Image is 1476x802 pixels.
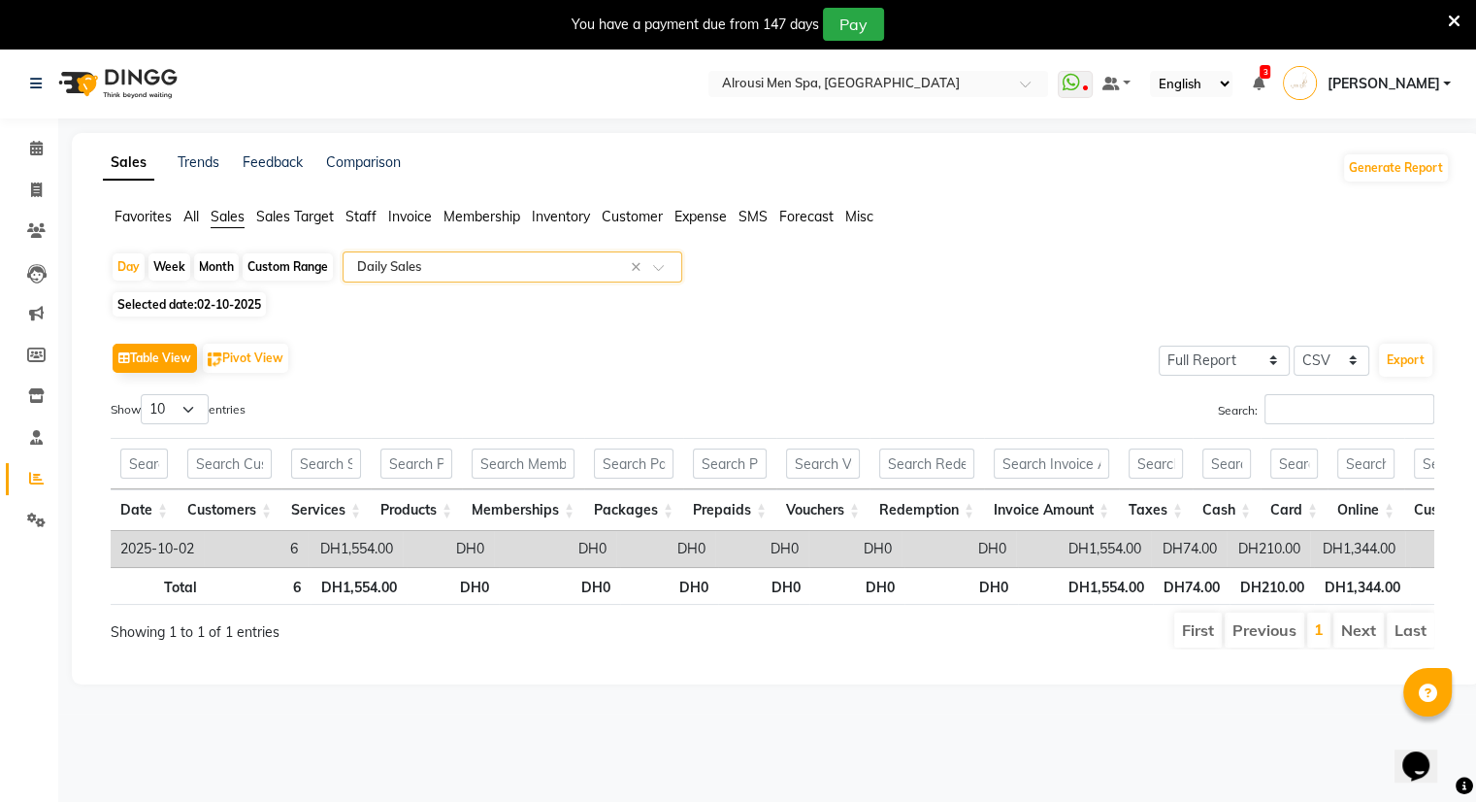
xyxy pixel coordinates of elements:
[1328,489,1404,531] th: Online: activate to sort column ascending
[1283,66,1317,100] img: steve Ali
[203,344,288,373] button: Pivot View
[594,449,673,479] input: Search Packages
[148,253,190,281] div: Week
[207,567,311,605] th: 6
[111,394,246,424] label: Show entries
[532,208,590,225] span: Inventory
[194,253,239,281] div: Month
[1227,531,1310,567] td: DH210.00
[779,208,834,225] span: Forecast
[1394,724,1457,783] iframe: chat widget
[674,208,727,225] span: Expense
[120,449,168,479] input: Search Date
[443,208,520,225] span: Membership
[1310,531,1405,567] td: DH1,344.00
[620,567,718,605] th: DH0
[113,292,266,317] span: Selected date:
[994,449,1109,479] input: Search Invoice Amount
[499,567,620,605] th: DH0
[311,567,407,605] th: DH1,554.00
[683,489,776,531] th: Prepaids: activate to sort column ascending
[1337,449,1394,479] input: Search Online
[111,531,204,567] td: 2025-10-02
[243,153,303,171] a: Feedback
[462,489,584,531] th: Memberships: activate to sort column ascending
[879,449,974,479] input: Search Redemption
[178,153,219,171] a: Trends
[845,208,873,225] span: Misc
[1119,489,1193,531] th: Taxes: activate to sort column ascending
[1270,449,1318,479] input: Search Card
[1252,75,1263,92] a: 3
[281,489,371,531] th: Services: activate to sort column ascending
[1260,65,1270,79] span: 3
[1153,567,1230,605] th: DH74.00
[103,146,154,181] a: Sales
[1016,531,1151,567] td: DH1,554.00
[693,449,767,479] input: Search Prepaids
[115,208,172,225] span: Favorites
[291,449,361,479] input: Search Services
[371,489,462,531] th: Products: activate to sort column ascending
[718,567,810,605] th: DH0
[113,344,197,373] button: Table View
[187,449,272,479] input: Search Customers
[494,531,616,567] td: DH0
[616,531,715,567] td: DH0
[178,489,281,531] th: Customers: activate to sort column ascending
[113,253,145,281] div: Day
[572,15,819,35] div: You have a payment due from 147 days
[809,567,903,605] th: DH0
[308,531,403,567] td: DH1,554.00
[715,531,808,567] td: DH0
[111,489,178,531] th: Date: activate to sort column ascending
[1379,344,1432,377] button: Export
[472,449,574,479] input: Search Memberships
[1202,449,1251,479] input: Search Cash
[602,208,663,225] span: Customer
[1151,531,1227,567] td: DH74.00
[823,8,884,41] button: Pay
[380,449,452,479] input: Search Products
[1129,449,1183,479] input: Search Taxes
[208,352,222,367] img: pivot.png
[407,567,499,605] th: DH0
[1344,154,1448,182] button: Generate Report
[1218,394,1434,424] label: Search:
[1018,567,1154,605] th: DH1,554.00
[326,153,401,171] a: Comparison
[1264,394,1434,424] input: Search:
[111,611,645,643] div: Showing 1 to 1 of 1 entries
[869,489,984,531] th: Redemption: activate to sort column ascending
[49,56,182,111] img: logo
[1314,567,1410,605] th: DH1,344.00
[183,208,199,225] span: All
[141,394,209,424] select: Showentries
[1261,489,1328,531] th: Card: activate to sort column ascending
[738,208,768,225] span: SMS
[584,489,683,531] th: Packages: activate to sort column ascending
[211,208,245,225] span: Sales
[902,531,1016,567] td: DH0
[776,489,869,531] th: Vouchers: activate to sort column ascending
[256,208,334,225] span: Sales Target
[111,567,207,605] th: Total
[243,253,333,281] div: Custom Range
[345,208,377,225] span: Staff
[808,531,902,567] td: DH0
[1193,489,1261,531] th: Cash: activate to sort column ascending
[631,257,647,278] span: Clear all
[904,567,1018,605] th: DH0
[1230,567,1314,605] th: DH210.00
[197,297,261,312] span: 02-10-2025
[388,208,432,225] span: Invoice
[1314,619,1324,639] a: 1
[984,489,1119,531] th: Invoice Amount: activate to sort column ascending
[204,531,308,567] td: 6
[786,449,860,479] input: Search Vouchers
[1327,74,1439,94] span: [PERSON_NAME]
[403,531,494,567] td: DH0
